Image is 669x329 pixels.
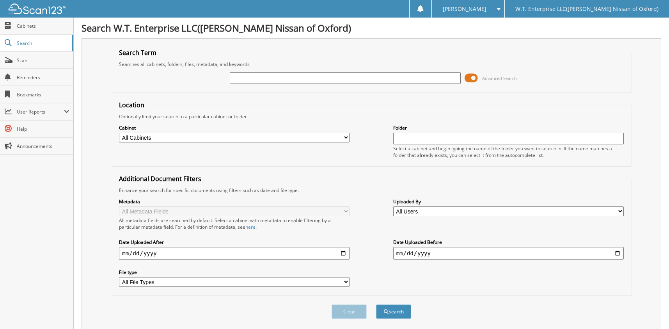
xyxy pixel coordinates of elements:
[115,187,627,194] div: Enhance your search for specific documents using filters such as date and file type.
[82,21,661,34] h1: Search W.T. Enterprise LLC([PERSON_NAME] Nissan of Oxford)
[376,304,411,319] button: Search
[115,101,148,109] legend: Location
[119,124,350,131] label: Cabinet
[17,143,69,149] span: Announcements
[17,74,69,81] span: Reminders
[515,7,658,11] span: W.T. Enterprise LLC([PERSON_NAME] Nissan of Oxford)
[17,91,69,98] span: Bookmarks
[119,247,350,260] input: start
[393,247,624,260] input: end
[245,224,256,230] a: here
[393,198,624,205] label: Uploaded By
[119,239,350,245] label: Date Uploaded After
[393,145,624,158] div: Select a cabinet and begin typing the name of the folder you want to search in. If the name match...
[17,23,69,29] span: Cabinets
[119,269,350,276] label: File type
[17,57,69,64] span: Scan
[8,4,66,14] img: scan123-logo-white.svg
[332,304,367,319] button: Clear
[115,48,160,57] legend: Search Term
[393,239,624,245] label: Date Uploaded Before
[115,174,205,183] legend: Additional Document Filters
[482,75,517,81] span: Advanced Search
[115,61,627,68] div: Searches all cabinets, folders, files, metadata, and keywords
[443,7,486,11] span: [PERSON_NAME]
[17,108,64,115] span: User Reports
[119,198,350,205] label: Metadata
[115,113,627,120] div: Optionally limit your search to a particular cabinet or folder
[17,126,69,132] span: Help
[17,40,68,46] span: Search
[119,217,350,230] div: All metadata fields are searched by default. Select a cabinet with metadata to enable filtering b...
[393,124,624,131] label: Folder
